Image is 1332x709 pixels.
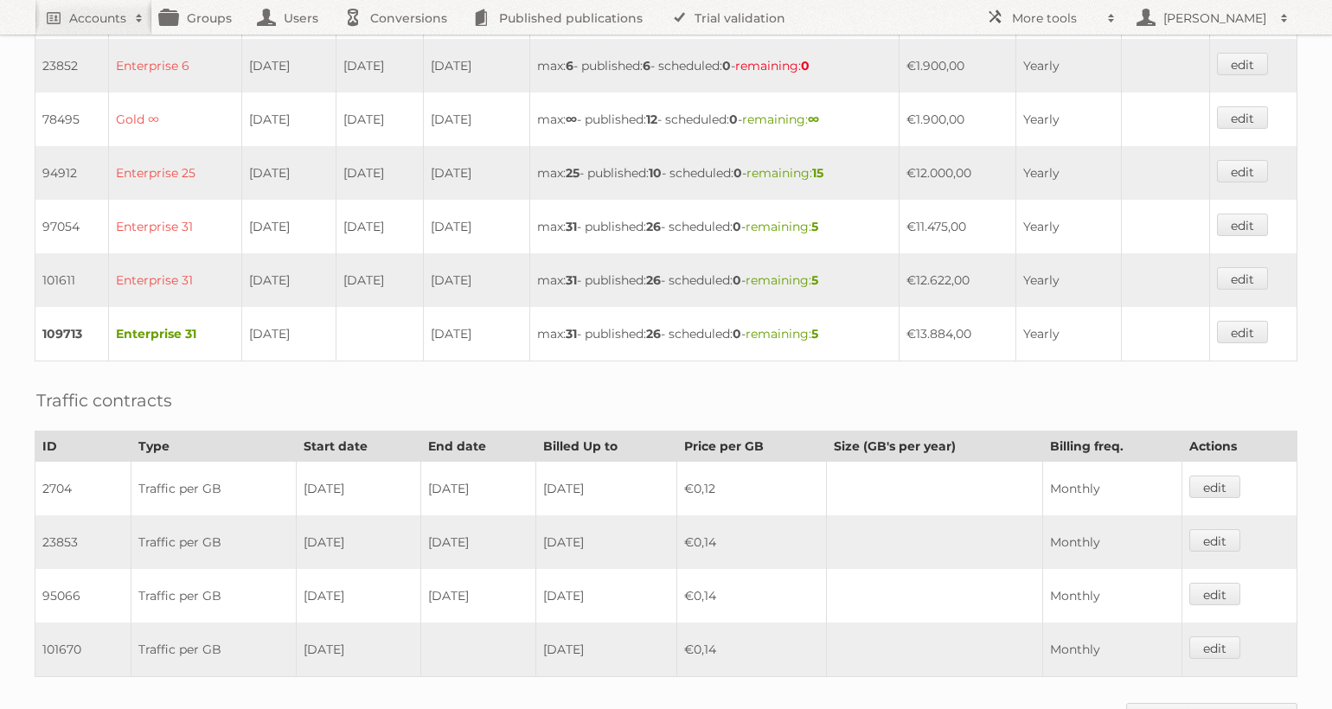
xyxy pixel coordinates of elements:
th: Size (GB's per year) [826,431,1042,462]
h2: [PERSON_NAME] [1159,10,1271,27]
strong: 26 [646,272,661,288]
td: [DATE] [241,146,336,200]
td: Yearly [1015,39,1121,93]
td: 109713 [35,307,109,361]
td: max: - published: - scheduled: - [530,39,900,93]
strong: 5 [811,272,818,288]
strong: 6 [566,58,573,73]
td: [DATE] [241,253,336,307]
td: Monthly [1042,623,1182,677]
strong: 26 [646,219,661,234]
td: [DATE] [336,146,423,200]
strong: 31 [566,219,577,234]
td: Yearly [1015,253,1121,307]
td: Enterprise 6 [109,39,242,93]
td: 101670 [35,623,131,677]
td: [DATE] [423,93,530,146]
td: Yearly [1015,307,1121,361]
td: €0,14 [677,515,826,569]
strong: 31 [566,326,577,342]
td: [DATE] [297,462,421,516]
span: remaining: [746,165,823,181]
th: Price per GB [677,431,826,462]
td: [DATE] [423,200,530,253]
td: 23852 [35,39,109,93]
td: [DATE] [423,307,530,361]
td: Traffic per GB [131,569,296,623]
td: max: - published: - scheduled: - [530,93,900,146]
th: Billing freq. [1042,431,1182,462]
th: Start date [297,431,421,462]
a: edit [1217,53,1268,75]
td: €0,12 [677,462,826,516]
td: €11.475,00 [900,200,1015,253]
td: [DATE] [241,307,336,361]
a: edit [1217,321,1268,343]
a: edit [1189,583,1240,605]
span: remaining: [746,272,818,288]
td: Traffic per GB [131,515,296,569]
td: Enterprise 31 [109,307,242,361]
span: remaining: [735,58,810,73]
th: Billed Up to [536,431,677,462]
td: [DATE] [336,93,423,146]
td: Enterprise 25 [109,146,242,200]
th: ID [35,431,131,462]
strong: ∞ [566,112,577,127]
td: Traffic per GB [131,623,296,677]
td: [DATE] [536,515,677,569]
td: [DATE] [241,93,336,146]
strong: 5 [811,326,818,342]
strong: 0 [733,219,741,234]
span: remaining: [746,326,818,342]
a: edit [1189,529,1240,552]
strong: 0 [722,58,731,73]
strong: 25 [566,165,580,181]
td: [DATE] [297,515,421,569]
strong: 31 [566,272,577,288]
h2: Traffic contracts [36,387,172,413]
strong: 0 [801,58,810,73]
td: €13.884,00 [900,307,1015,361]
a: edit [1217,160,1268,182]
a: edit [1217,106,1268,129]
td: €0,14 [677,569,826,623]
td: [DATE] [423,253,530,307]
td: [DATE] [421,569,536,623]
td: max: - published: - scheduled: - [530,146,900,200]
a: edit [1217,267,1268,290]
td: Yearly [1015,200,1121,253]
a: edit [1217,214,1268,236]
td: €12.622,00 [900,253,1015,307]
strong: 6 [643,58,650,73]
td: max: - published: - scheduled: - [530,253,900,307]
h2: More tools [1012,10,1098,27]
strong: 0 [733,165,742,181]
th: Actions [1182,431,1297,462]
span: remaining: [746,219,818,234]
td: [DATE] [336,200,423,253]
span: remaining: [742,112,819,127]
td: 95066 [35,569,131,623]
td: [DATE] [423,146,530,200]
td: [DATE] [336,39,423,93]
td: €0,14 [677,623,826,677]
td: 23853 [35,515,131,569]
td: [DATE] [536,462,677,516]
td: Yearly [1015,93,1121,146]
h2: Accounts [69,10,126,27]
td: 97054 [35,200,109,253]
td: max: - published: - scheduled: - [530,200,900,253]
th: End date [421,431,536,462]
td: €1.900,00 [900,39,1015,93]
a: edit [1189,636,1240,659]
strong: 0 [729,112,738,127]
td: 78495 [35,93,109,146]
td: [DATE] [423,39,530,93]
strong: 26 [646,326,661,342]
td: 2704 [35,462,131,516]
td: Enterprise 31 [109,200,242,253]
td: 94912 [35,146,109,200]
td: €12.000,00 [900,146,1015,200]
td: [DATE] [421,515,536,569]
